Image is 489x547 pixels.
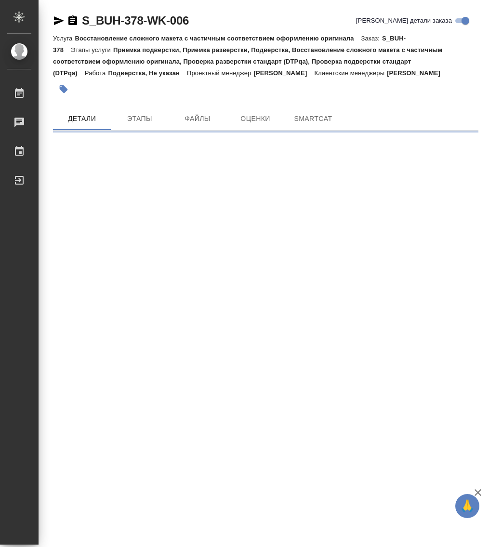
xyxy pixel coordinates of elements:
[85,69,108,77] p: Работа
[455,494,479,518] button: 🙏
[356,16,452,26] span: [PERSON_NAME] детали заказа
[117,113,163,125] span: Этапы
[53,35,75,42] p: Услуга
[67,15,79,27] button: Скопировать ссылку
[59,113,105,125] span: Детали
[53,15,65,27] button: Скопировать ссылку для ЯМессенджера
[174,113,221,125] span: Файлы
[187,69,253,77] p: Проектный менеджер
[253,69,314,77] p: [PERSON_NAME]
[232,113,278,125] span: Оценки
[82,14,189,27] a: S_BUH-378-WK-006
[108,69,187,77] p: Подверстка, Не указан
[314,69,387,77] p: Клиентские менеджеры
[387,69,448,77] p: [PERSON_NAME]
[71,46,113,53] p: Этапы услуги
[361,35,382,42] p: Заказ:
[53,46,442,77] p: Приемка подверстки, Приемка разверстки, Подверстка, Восстановление сложного макета с частичным со...
[53,79,74,100] button: Добавить тэг
[75,35,361,42] p: Восстановление сложного макета с частичным соответствием оформлению оригинала
[459,496,476,516] span: 🙏
[290,113,336,125] span: SmartCat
